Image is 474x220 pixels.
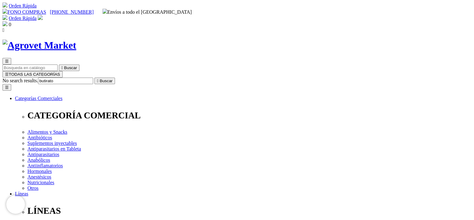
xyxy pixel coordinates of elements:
i:  [2,27,4,33]
i:  [61,65,63,70]
a: Suplementos inyectables [27,141,77,146]
span: ☰ [5,59,9,64]
button: ☰ [2,58,11,65]
span: Buscar [64,65,77,70]
p: CATEGORÍA COMERCIAL [27,110,472,121]
a: Nutricionales [27,180,54,185]
a: Hormonales [27,169,52,174]
a: Orden Rápida [9,16,36,21]
img: shopping-cart.svg [2,2,7,7]
button: ☰TODAS LAS CATEGORÍAS [2,71,63,78]
a: Categorías Comerciales [15,96,62,101]
a: Antiinflamatorios [27,163,63,168]
img: Agrovet Market [2,40,76,51]
span: 0 [9,22,11,27]
a: Antiparasitarios en Tableta [27,146,81,151]
a: Antibióticos [27,135,52,140]
span: Envíos a todo el [GEOGRAPHIC_DATA] [103,9,192,15]
button:  Buscar [94,78,115,84]
span: ☰ [5,72,9,77]
p: LÍNEAS [27,206,472,216]
a: Acceda a su cuenta de cliente [38,16,43,21]
a: Antiparasitarios [27,152,59,157]
a: [PHONE_NUMBER] [50,9,93,15]
iframe: Brevo live chat [6,195,25,214]
a: Líneas [15,191,28,196]
span: Buscar [100,79,113,83]
a: Orden Rápida [9,3,36,8]
img: user.svg [38,15,43,20]
img: shopping-cart.svg [2,15,7,20]
a: Alimentos y Snacks [27,129,67,135]
i:  [97,79,98,83]
input: Buscar [2,65,58,71]
input: Buscar [38,78,93,84]
a: Otros [27,185,39,191]
img: delivery-truck.svg [103,9,108,14]
a: Anabólicos [27,157,50,163]
button:  Buscar [59,65,79,71]
img: shopping-bag.svg [2,21,7,26]
span: No search results. [2,78,38,83]
a: Anestésicos [27,174,51,179]
a: FONO COMPRAS [2,9,46,15]
img: phone.svg [2,9,7,14]
button: ☰ [2,84,11,91]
